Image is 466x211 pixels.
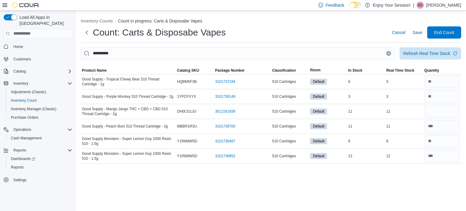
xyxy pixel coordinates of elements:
[272,94,296,99] span: 510 Cartridges
[272,109,296,114] span: 510 Cartridges
[11,68,28,75] button: Catalog
[8,134,72,142] span: Cash Management
[82,151,175,161] span: Good Supply Monsters - Super Lemon Guy 1000 Resin 510 - 1.5g
[313,109,324,114] span: Default
[1,67,75,76] button: Catalog
[81,47,395,60] input: This is a search bar. After typing your query, hit enter to filter the results lower in the page.
[177,94,196,99] span: 1YPCFXYX
[349,2,362,8] input: Dark Mode
[11,176,29,184] a: Settings
[313,153,324,159] span: Default
[347,78,385,85] div: 6
[400,47,461,60] button: Refresh Real Time Stock
[424,68,439,73] span: Quantity
[8,88,72,96] span: Adjustments (Classic)
[403,50,450,56] div: Refresh Real Time Stock
[13,178,26,182] span: Settings
[215,139,235,144] a: 3101736487
[8,164,26,171] a: Reports
[82,77,175,87] span: Good Supply - Tropical Chewy Bear 510 Thread Cartridge - 1g
[11,176,72,183] span: Settings
[13,127,31,132] span: Operations
[1,42,75,51] button: Home
[426,2,461,9] p: [PERSON_NAME]
[347,152,385,160] div: 12
[385,123,423,130] div: 11
[1,125,75,134] button: Operations
[81,18,461,25] nav: An example of EuiBreadcrumbs
[313,94,324,99] span: Default
[11,107,56,111] span: Inventory Manager (Classic)
[177,109,196,114] span: DH0CG1JU
[13,69,26,74] span: Catalog
[413,29,422,36] span: Save
[8,114,72,121] span: Purchase Orders
[11,90,46,94] span: Adjustments (Classic)
[11,156,35,161] span: Dashboards
[11,126,34,133] button: Operations
[215,154,235,158] a: 3101736952
[215,94,235,99] a: 3101736149
[8,105,72,113] span: Inventory Manager (Classic)
[385,152,423,160] div: 12
[11,56,33,63] a: Customers
[11,126,72,133] span: Operations
[1,146,75,155] button: Reports
[82,94,173,99] span: Good Supply - Purple Monkey 510 Thread Cartridge - 2g
[310,153,327,159] span: Default
[8,155,38,162] a: Dashboards
[177,68,199,73] span: Catalog SKU
[385,78,423,85] div: 5
[410,26,425,39] button: Save
[177,79,197,84] span: HQBM5F3B
[272,154,296,158] span: 510 Cartridges
[392,29,405,36] span: Cancel
[6,96,75,105] button: Inventory Count
[81,67,176,74] button: Product Name
[82,124,168,129] span: Good Supply - Peach Bum 510 Thread Cartridge - 2g
[313,79,324,84] span: Default
[8,105,59,113] a: Inventory Manager (Classic)
[214,67,271,74] button: Package Number
[13,57,31,62] span: Customers
[310,68,320,73] span: Room
[310,108,327,114] span: Default
[82,136,175,146] span: Good Supply Monsters - Super Lemon Guy 1000 Resin 510 - 1.5g
[310,94,327,100] span: Default
[82,68,106,73] span: Product Name
[8,88,49,96] a: Adjustments (Classic)
[347,108,385,115] div: 11
[272,79,296,84] span: 510 Cartridges
[347,93,385,100] div: 3
[373,2,411,9] p: Enjoy Your Session!
[427,26,461,39] button: End Count
[8,134,44,142] a: Cash Management
[11,68,72,75] span: Catalog
[8,114,41,121] a: Purchase Orders
[1,79,75,88] button: Inventory
[11,165,24,170] span: Reports
[82,107,175,116] span: Good Supply - Mango Jango THC + CBG + CBD 510 Thread Cartridge - 2g
[423,67,461,74] button: Quantity
[11,147,29,154] button: Reports
[1,175,75,184] button: Settings
[11,115,39,120] span: Purchase Orders
[12,2,39,8] img: Cova
[11,80,31,87] button: Inventory
[417,2,424,9] div: Skylar Goodale
[6,113,75,122] button: Purchase Orders
[6,105,75,113] button: Inventory Manager (Classic)
[215,124,235,129] a: 3101736700
[8,97,72,104] span: Inventory Count
[11,80,72,87] span: Inventory
[385,108,423,115] div: 11
[6,163,75,172] button: Reports
[13,148,26,153] span: Reports
[385,67,423,74] button: Real Time Stock
[4,40,72,200] nav: Complex example
[386,51,391,56] button: Clear input
[93,26,226,39] h1: Count: Carts & Disposabe Vapes
[310,138,327,144] span: Default
[272,139,296,144] span: 510 Cartridges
